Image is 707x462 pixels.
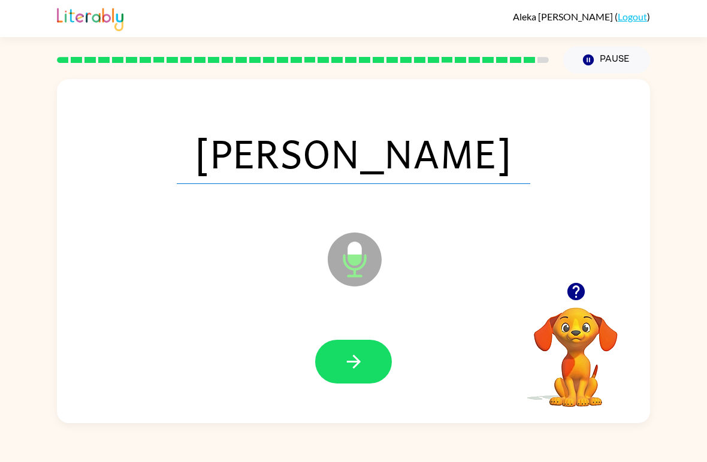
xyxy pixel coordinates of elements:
[513,11,650,22] div: ( )
[177,122,530,184] span: [PERSON_NAME]
[513,11,615,22] span: Aleka [PERSON_NAME]
[618,11,647,22] a: Logout
[57,5,123,31] img: Literably
[516,289,636,409] video: Your browser must support playing .mp4 files to use Literably. Please try using another browser.
[563,46,650,74] button: Pause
